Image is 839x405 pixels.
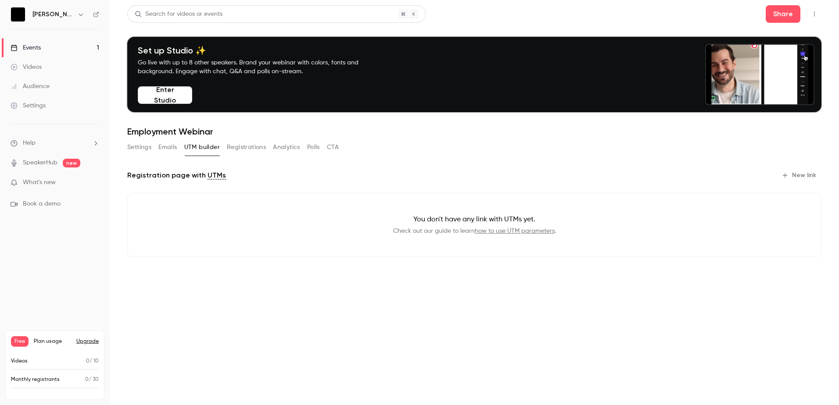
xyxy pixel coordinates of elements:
[127,126,821,137] h1: Employment Webinar
[11,139,99,148] li: help-dropdown-opener
[32,10,74,19] h6: [PERSON_NAME]
[138,58,379,76] p: Go live with up to 8 other speakers. Brand your webinar with colors, fonts and background. Engage...
[127,170,226,181] p: Registration page with
[475,228,555,234] a: how to use UTM parameters
[11,376,60,384] p: Monthly registrants
[142,227,807,235] p: Check out our guide to learn .
[227,140,266,154] button: Registrations
[85,376,99,384] p: / 30
[138,45,379,56] h4: Set up Studio ✨
[11,63,42,71] div: Videos
[138,86,192,104] button: Enter Studio
[307,140,320,154] button: Polls
[778,168,821,182] button: New link
[86,359,90,364] span: 0
[208,170,226,181] a: UTMs
[127,140,151,154] button: Settings
[23,139,36,148] span: Help
[766,5,800,23] button: Share
[273,140,300,154] button: Analytics
[11,43,41,52] div: Events
[63,159,80,167] span: new
[142,214,807,225] p: You don't have any link with UTMs yet.
[34,338,71,345] span: Plan usage
[11,336,29,347] span: Free
[86,357,99,365] p: / 10
[76,338,99,345] button: Upgrade
[85,377,89,382] span: 0
[23,158,57,167] a: SpeakerHub
[184,140,220,154] button: UTM builder
[23,178,56,187] span: What's new
[11,7,25,21] img: Hay-kilner
[89,179,99,187] iframe: Noticeable Trigger
[11,101,46,110] div: Settings
[23,199,61,209] span: Book a demo
[11,82,50,91] div: Audience
[158,140,177,154] button: Emails
[11,357,28,365] p: Videos
[327,140,339,154] button: CTA
[135,10,222,19] div: Search for videos or events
